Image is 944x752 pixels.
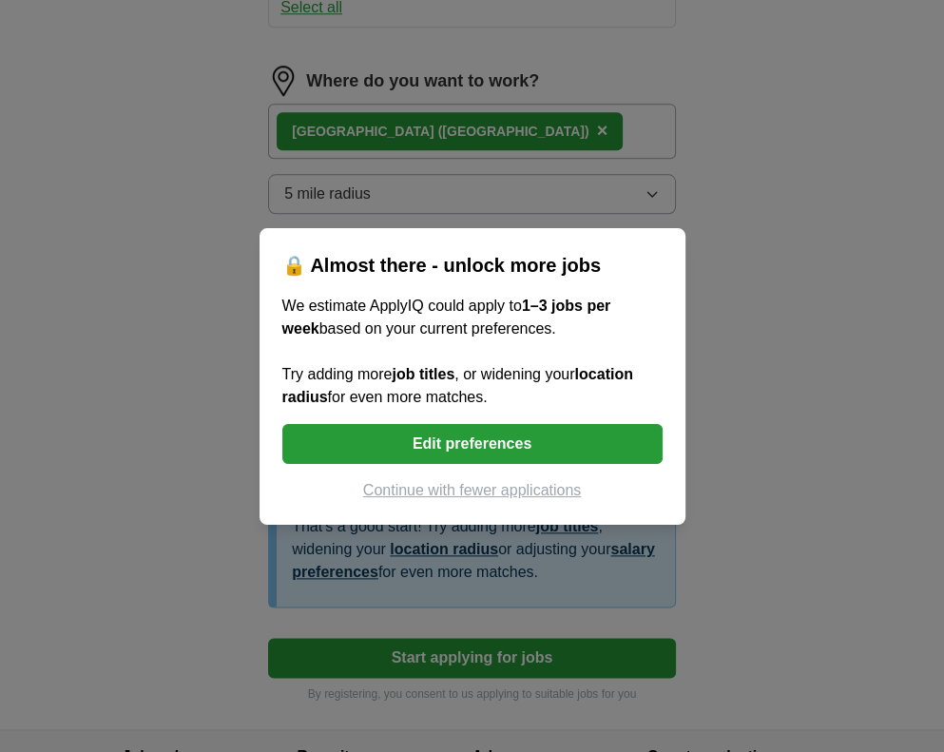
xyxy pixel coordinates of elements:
b: job titles [392,366,454,382]
b: location radius [282,366,633,405]
b: 1–3 jobs per week [282,298,611,337]
button: Edit preferences [282,424,663,464]
button: Continue with fewer applications [282,479,663,502]
span: We estimate ApplyIQ could apply to based on your current preferences. Try adding more , or wideni... [282,298,633,405]
span: 🔒 Almost there - unlock more jobs [282,255,601,276]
